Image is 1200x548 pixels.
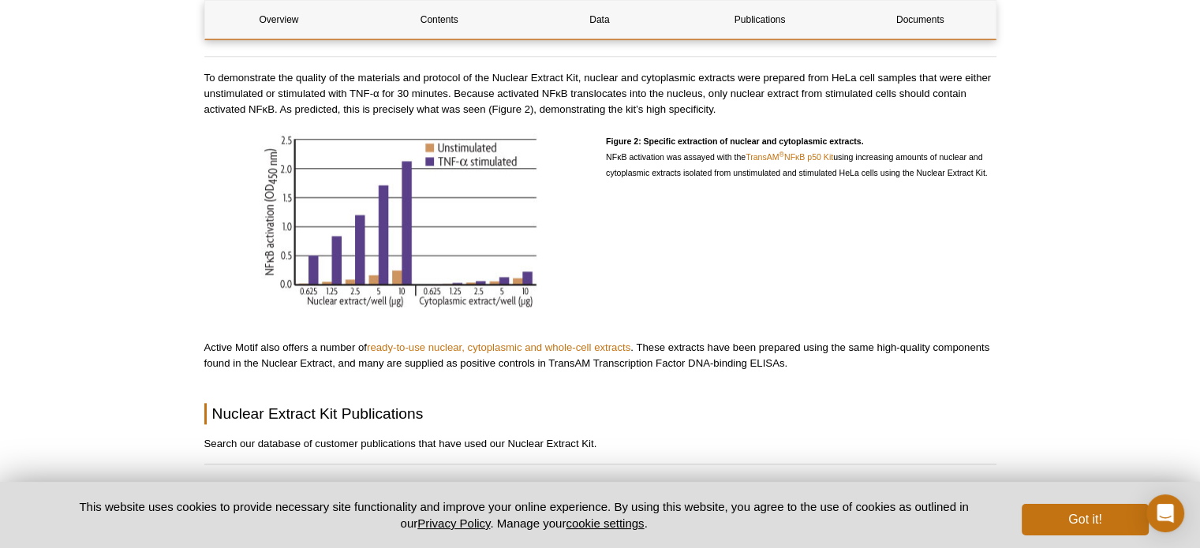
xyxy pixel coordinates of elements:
[779,151,783,158] sup: ®
[1146,494,1184,532] div: Open Intercom Messenger
[367,341,630,353] a: ready-to-use nuclear, cytoplasmic and whole-cell extracts
[525,1,674,39] a: Data
[417,516,490,530] a: Privacy Policy
[1022,504,1148,535] button: Got it!
[686,1,834,39] a: Publications
[204,340,996,371] p: Active Motif also offers a number of . These extracts have been prepared using the same high-qual...
[606,136,863,146] strong: Figure 2: Specific extraction of nuclear and cytoplasmic extracts.
[365,1,514,39] a: Contents
[566,516,644,530] button: cookie settings
[261,133,537,308] img: Specific extraction of nuclear and cytoplasmic extracts using the Nuclear Extract Kit
[204,70,996,117] p: To demonstrate the quality of the materials and protocol of the Nuclear Extract Kit, nuclear and ...
[606,136,988,177] span: NFκB activation was assayed with the using increasing amounts of nuclear and cytoplasmic extracts...
[204,436,996,452] p: Search our database of customer publications that have used our Nuclear Extract Kit.
[204,403,996,424] h2: Nuclear Extract Kit Publications
[52,498,996,531] p: This website uses cookies to provide necessary site functionality and improve your online experie...
[205,1,353,39] a: Overview
[746,152,833,162] a: TransAM®NFκB p50 Kit
[846,1,994,39] a: Documents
